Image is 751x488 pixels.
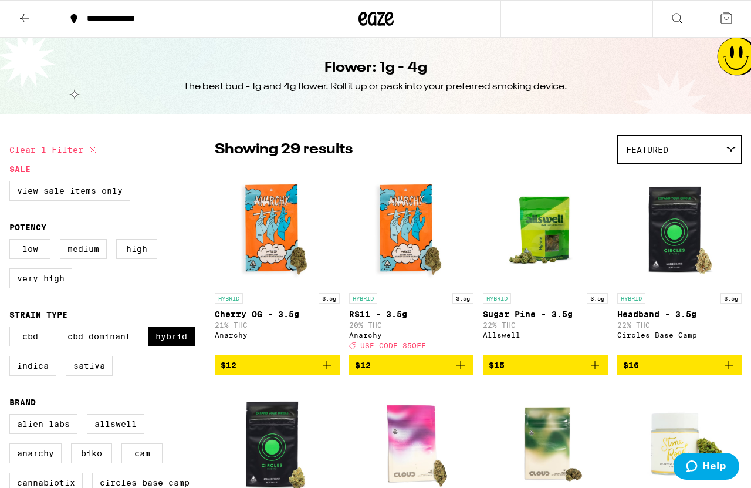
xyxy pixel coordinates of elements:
p: 3.5g [452,293,473,304]
span: $12 [221,361,236,370]
span: $12 [355,361,371,370]
label: CBD [9,327,50,346]
img: Anarchy - Cherry OG - 3.5g [218,170,336,287]
button: Add to bag [483,355,608,375]
div: Circles Base Camp [617,331,742,339]
label: Alien Labs [9,414,77,434]
a: Open page for RS11 - 3.5g from Anarchy [349,170,474,355]
label: Anarchy [9,443,62,463]
label: Hybrid [148,327,195,346]
span: USE CODE 35OFF [360,342,426,349]
img: Anarchy - RS11 - 3.5g [353,170,470,287]
a: Open page for Headband - 3.5g from Circles Base Camp [617,170,742,355]
span: $15 [489,361,505,370]
p: HYBRID [483,293,511,304]
label: Medium [60,239,107,259]
h1: Flower: 1g - 4g [324,58,427,78]
p: HYBRID [215,293,243,304]
p: 3.5g [720,293,742,304]
label: Biko [71,443,112,463]
div: Allswell [483,331,608,339]
span: Featured [626,145,668,154]
div: The best bud - 1g and 4g flower. Roll it up or pack into your preferred smoking device. [184,80,567,93]
p: HYBRID [617,293,645,304]
label: Very High [9,268,72,288]
legend: Sale [9,164,31,174]
p: HYBRID [349,293,377,304]
p: Showing 29 results [215,140,353,160]
a: Open page for Sugar Pine - 3.5g from Allswell [483,170,608,355]
legend: Potency [9,223,46,232]
p: Cherry OG - 3.5g [215,309,340,319]
p: Sugar Pine - 3.5g [483,309,608,319]
p: 3.5g [587,293,608,304]
legend: Brand [9,398,36,407]
label: Sativa [66,356,113,376]
p: 21% THC [215,321,340,329]
p: 22% THC [483,321,608,329]
div: Anarchy [349,331,474,339]
img: Circles Base Camp - Headband - 3.5g [621,170,738,287]
label: View Sale Items Only [9,181,130,201]
label: High [116,239,157,259]
label: Low [9,239,50,259]
div: Anarchy [215,331,340,339]
button: Clear 1 filter [9,135,100,164]
label: CAM [121,443,163,463]
legend: Strain Type [9,310,67,319]
a: Open page for Cherry OG - 3.5g from Anarchy [215,170,340,355]
p: 20% THC [349,321,474,329]
span: $16 [623,361,639,370]
p: 3.5g [319,293,340,304]
p: 22% THC [617,321,742,329]
label: Allswell [87,414,144,434]
iframe: Opens a widget where you can find more information [674,453,739,482]
p: Headband - 3.5g [617,309,742,319]
button: Add to bag [349,355,474,375]
img: Allswell - Sugar Pine - 3.5g [486,170,604,287]
button: Add to bag [215,355,340,375]
button: Add to bag [617,355,742,375]
label: CBD Dominant [60,327,138,346]
p: RS11 - 3.5g [349,309,474,319]
label: Indica [9,356,56,376]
